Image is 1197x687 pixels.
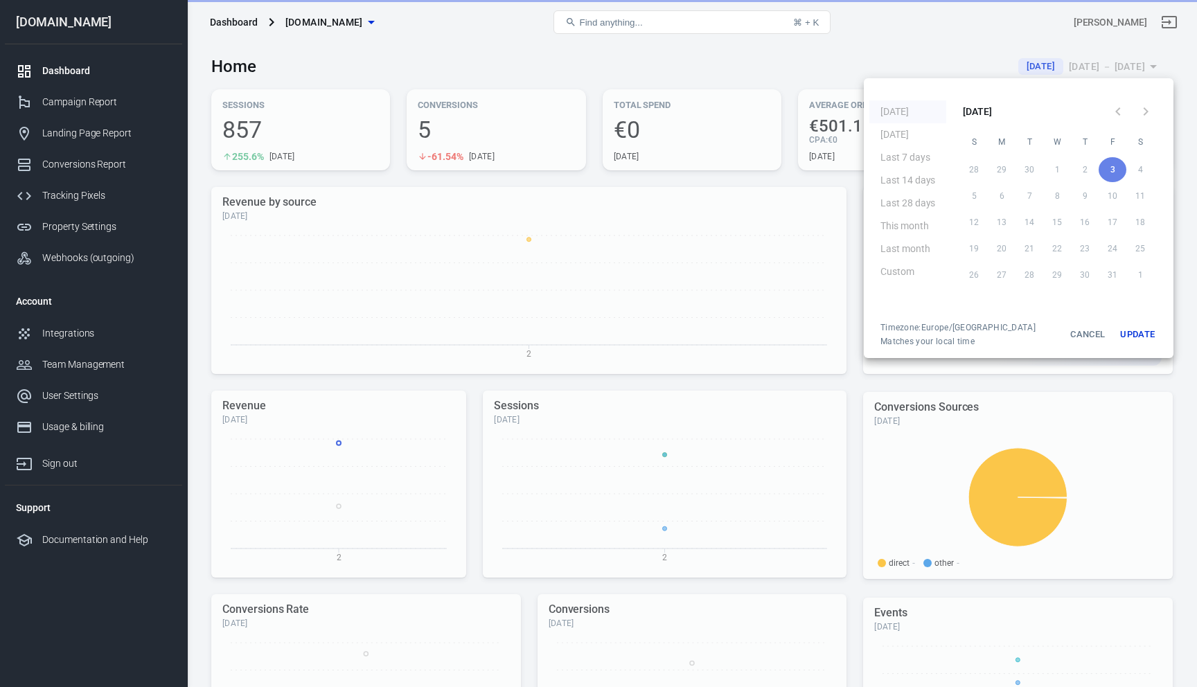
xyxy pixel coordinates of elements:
span: Wednesday [1045,128,1070,156]
span: Tuesday [1017,128,1042,156]
span: Sunday [961,128,986,156]
span: Friday [1100,128,1125,156]
div: Timezone: Europe/[GEOGRAPHIC_DATA] [880,322,1036,333]
span: Thursday [1072,128,1097,156]
span: Matches your local time [880,336,1036,347]
div: [DATE] [963,105,992,119]
span: Saturday [1128,128,1153,156]
button: Cancel [1065,322,1110,347]
button: Update [1115,322,1160,347]
span: Monday [989,128,1014,156]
